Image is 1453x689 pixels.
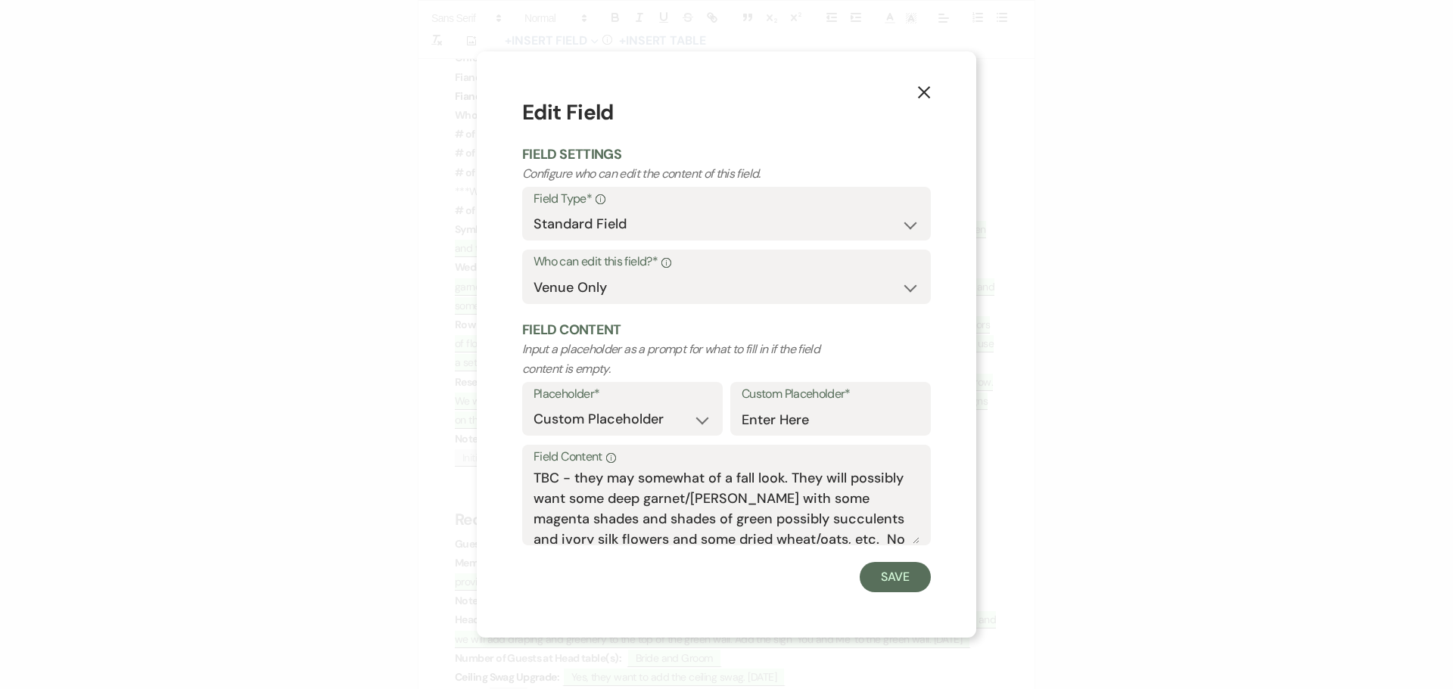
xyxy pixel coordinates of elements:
button: Save [860,562,931,592]
label: Custom Placeholder* [742,383,919,405]
h2: Field Settings [522,145,931,164]
label: Placeholder* [534,383,711,405]
h2: Field Content [522,321,931,340]
label: Field Type* [534,188,919,210]
label: Field Content [534,446,919,468]
textarea: TBC - they may somewhat of a fall look. They will possibly want some deep garnet/[PERSON_NAME] wi... [534,468,919,544]
label: Who can edit this field?* [534,251,919,273]
h1: Edit Field [522,97,931,129]
p: Input a placeholder as a prompt for what to fill in if the field content is empty. [522,340,849,378]
p: Configure who can edit the content of this field. [522,164,849,184]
